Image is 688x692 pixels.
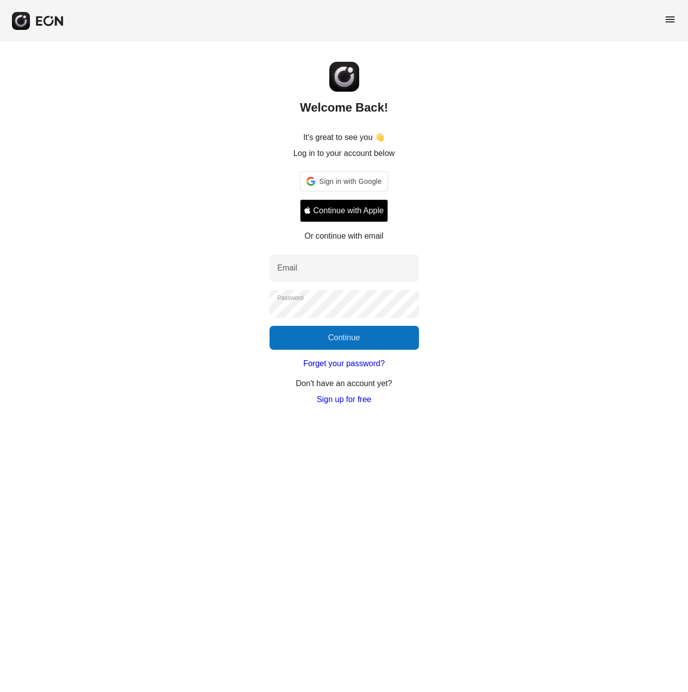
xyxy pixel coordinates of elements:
button: Signin with apple ID [300,199,388,222]
p: It's great to see you 👋 [303,132,385,143]
label: Password [277,294,304,302]
div: Sign in with Google [300,171,388,191]
p: Don't have an account yet? [296,378,392,390]
p: Log in to your account below [293,147,395,159]
a: Forget your password? [303,358,385,370]
button: Continue [270,326,419,350]
span: menu [664,13,676,25]
label: Email [277,262,297,274]
a: Sign up for free [317,394,371,406]
h2: Welcome Back! [300,100,388,116]
span: Sign in with Google [319,175,382,187]
p: Or continue with email [304,230,383,242]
